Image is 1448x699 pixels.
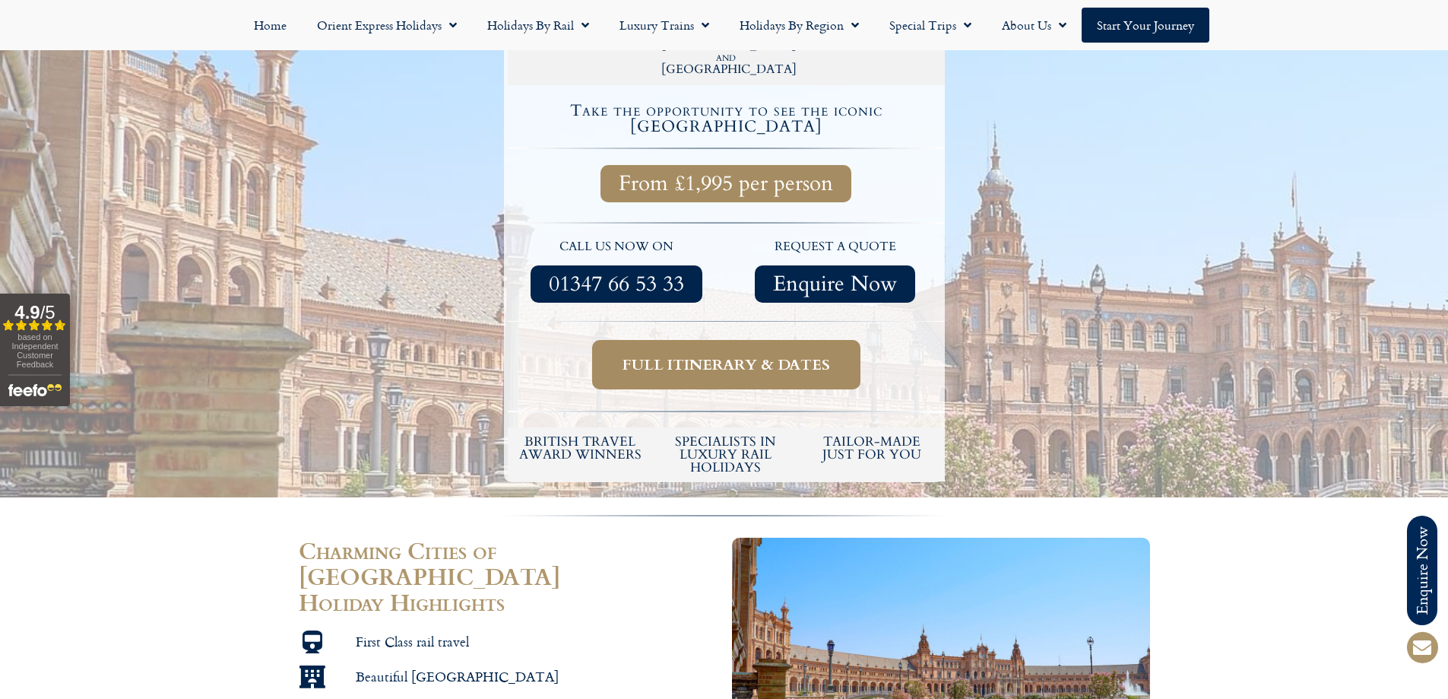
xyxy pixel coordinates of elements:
a: About Us [987,8,1082,43]
h2: Holiday Highlights [299,589,717,615]
h2: 12 nights / 13 days, departures available most days of the year [806,14,935,51]
h5: tailor-made just for you [806,435,937,461]
h2: Charming Cities of [GEOGRAPHIC_DATA] [299,538,717,589]
a: Holidays by Rail [472,8,604,43]
span: From £1,995 per person [619,174,833,193]
span: Beautiful [GEOGRAPHIC_DATA] [352,668,559,685]
a: 01347 66 53 33 [531,265,702,303]
a: From £1,995 per person [600,165,851,202]
span: Full itinerary & dates [623,355,830,374]
p: call us now on [515,237,719,257]
p: request a quote [734,237,937,257]
h4: Take the opportunity to see the iconic [GEOGRAPHIC_DATA] [510,103,943,135]
a: Full itinerary & dates [592,340,860,389]
nav: Menu [8,8,1440,43]
a: Home [239,8,302,43]
span: First Class rail travel [352,633,469,650]
span: Enquire Now [773,275,897,294]
span: 01347 66 53 33 [549,275,684,294]
a: Orient Express Holidays [302,8,472,43]
a: Luxury Trains [604,8,724,43]
h2: 3 nights each in [GEOGRAPHIC_DATA], [GEOGRAPHIC_DATA] and [GEOGRAPHIC_DATA] [661,14,791,75]
h6: Specialists in luxury rail holidays [661,435,791,474]
a: Start your Journey [1082,8,1209,43]
a: Enquire Now [755,265,915,303]
a: Holidays by Region [724,8,874,43]
h5: British Travel Award winners [515,435,646,461]
h2: 1st class rail & 4 Star Accommodation throughout [518,14,647,51]
a: Special Trips [874,8,987,43]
